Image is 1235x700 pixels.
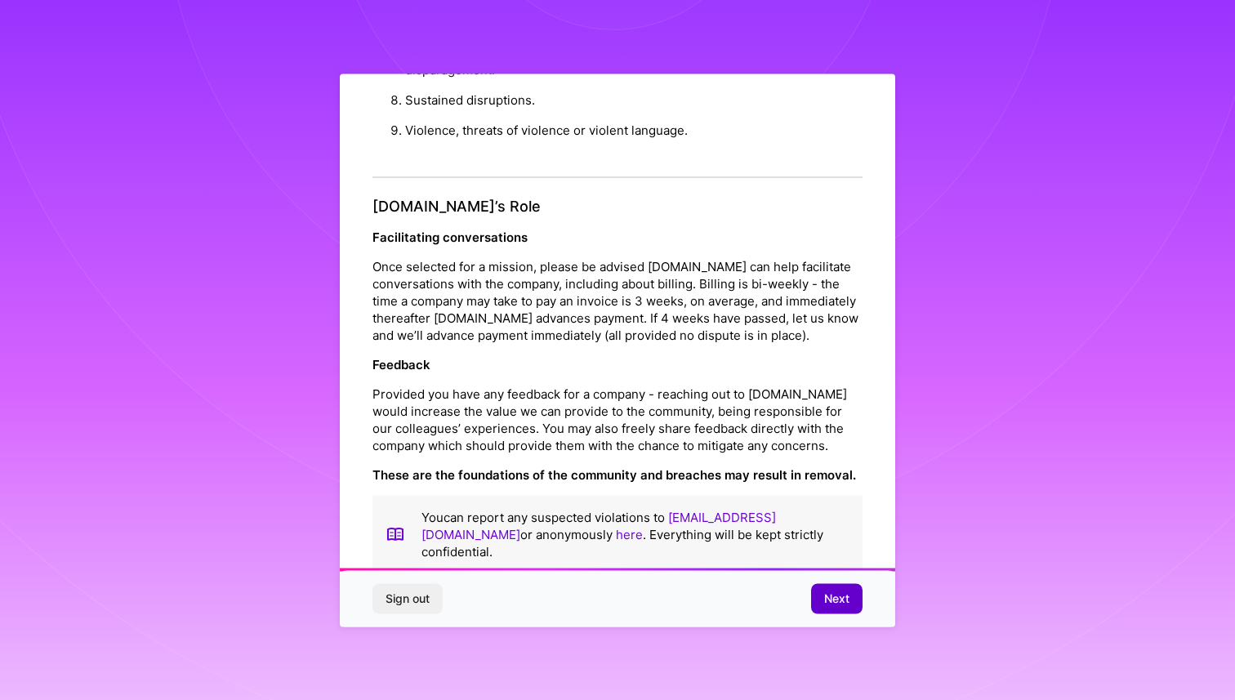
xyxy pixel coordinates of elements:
li: Violence, threats of violence or violent language. [405,115,863,145]
img: book icon [386,508,405,560]
span: Sign out [386,591,430,607]
strong: Facilitating conversations [372,229,528,244]
button: Next [811,584,863,613]
span: Next [824,591,849,607]
strong: These are the foundations of the community and breaches may result in removal. [372,466,856,482]
button: Sign out [372,584,443,613]
p: Once selected for a mission, please be advised [DOMAIN_NAME] can help facilitate conversations wi... [372,257,863,343]
h4: [DOMAIN_NAME]’s Role [372,198,863,216]
p: Provided you have any feedback for a company - reaching out to [DOMAIN_NAME] would increase the v... [372,385,863,453]
strong: Feedback [372,356,430,372]
p: You can report any suspected violations to or anonymously . Everything will be kept strictly conf... [421,508,849,560]
a: here [616,526,643,542]
li: Sustained disruptions. [405,85,863,115]
a: [EMAIL_ADDRESS][DOMAIN_NAME] [421,509,776,542]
